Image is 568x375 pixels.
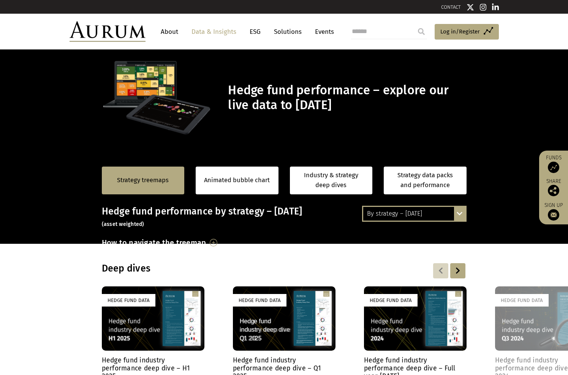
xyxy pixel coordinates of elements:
h1: Hedge fund performance – explore our live data to [DATE] [228,83,464,113]
a: CONTACT [441,4,461,10]
img: Aurum [70,21,146,42]
h3: Deep dives [102,263,369,274]
a: Sign up [543,202,564,221]
div: Share [543,179,564,196]
img: Twitter icon [467,3,474,11]
h3: How to navigate the treemap [102,236,206,249]
div: Hedge Fund Data [364,294,418,307]
input: Submit [414,24,429,39]
div: Hedge Fund Data [233,294,286,307]
div: Hedge Fund Data [495,294,549,307]
div: By strategy – [DATE] [363,207,465,221]
a: ESG [246,25,264,39]
a: Animated bubble chart [204,175,270,185]
a: Funds [543,154,564,173]
a: About [157,25,182,39]
a: Industry & strategy deep dives [290,167,373,194]
img: Linkedin icon [492,3,499,11]
img: Sign up to our newsletter [548,209,559,221]
h3: Hedge fund performance by strategy – [DATE] [102,206,467,229]
span: Log in/Register [440,27,480,36]
a: Solutions [270,25,305,39]
small: (asset weighted) [102,221,144,227]
a: Strategy data packs and performance [384,167,467,194]
img: Instagram icon [480,3,487,11]
div: Hedge Fund Data [102,294,155,307]
img: Access Funds [548,162,559,173]
a: Data & Insights [188,25,240,39]
a: Events [311,25,334,39]
a: Strategy treemaps [117,175,169,185]
a: Log in/Register [435,24,499,40]
img: Share this post [548,185,559,196]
